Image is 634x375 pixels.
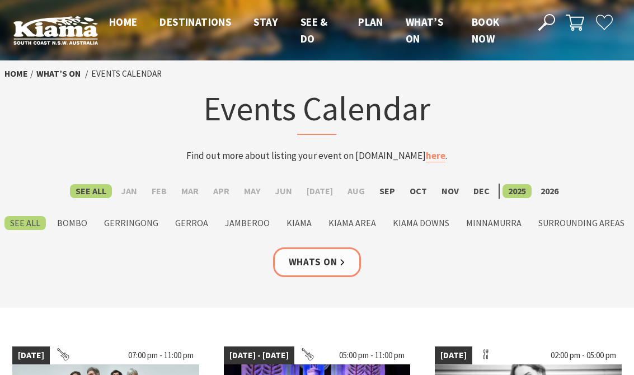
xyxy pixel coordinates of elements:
label: 2026 [535,184,564,198]
span: Plan [358,15,383,29]
span: [DATE] - [DATE] [224,346,294,364]
a: Home [4,68,27,79]
span: Stay [253,15,278,29]
a: Whats On [273,247,361,277]
span: 02:00 pm - 05:00 pm [545,346,622,364]
label: Dec [468,184,495,198]
label: May [238,184,266,198]
img: Kiama Logo [13,16,98,45]
label: 2025 [502,184,532,198]
label: Jun [269,184,298,198]
span: What’s On [406,15,443,45]
nav: Main Menu [98,13,525,48]
label: Nov [436,184,464,198]
label: Oct [404,184,433,198]
label: Jan [115,184,143,198]
label: See All [70,184,112,198]
span: Book now [472,15,500,45]
span: [DATE] [435,346,472,364]
li: Events Calendar [91,67,162,81]
label: Surrounding Areas [533,216,630,230]
span: [DATE] [12,346,50,364]
label: Aug [342,184,370,198]
h1: Events Calendar [110,87,524,135]
a: What’s On [36,68,81,79]
label: Feb [146,184,172,198]
label: Gerroa [170,216,214,230]
label: Kiama [281,216,317,230]
a: here [426,149,445,162]
label: Apr [208,184,235,198]
p: Find out more about listing your event on [DOMAIN_NAME] . [110,148,524,163]
span: 07:00 pm - 11:00 pm [123,346,199,364]
span: 05:00 pm - 11:00 pm [334,346,410,364]
span: See & Do [300,15,328,45]
label: Kiama Downs [387,216,455,230]
label: Mar [176,184,204,198]
label: See All [4,216,46,230]
label: [DATE] [301,184,339,198]
span: Destinations [159,15,231,29]
label: Gerringong [98,216,164,230]
label: Jamberoo [219,216,275,230]
label: Sep [374,184,401,198]
span: Home [109,15,138,29]
label: Kiama Area [323,216,382,230]
label: Bombo [51,216,93,230]
label: Minnamurra [461,216,527,230]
